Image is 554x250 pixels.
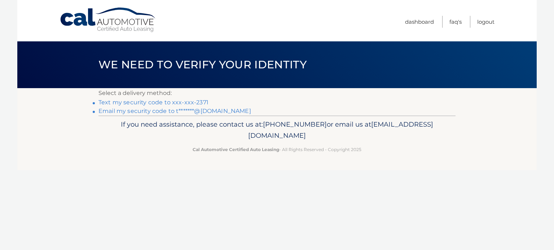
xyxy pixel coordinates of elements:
a: Logout [477,16,494,28]
span: [PHONE_NUMBER] [263,120,327,128]
strong: Cal Automotive Certified Auto Leasing [193,147,279,152]
a: Text my security code to xxx-xxx-2371 [98,99,208,106]
p: - All Rights Reserved - Copyright 2025 [103,146,451,153]
a: Dashboard [405,16,434,28]
p: If you need assistance, please contact us at: or email us at [103,119,451,142]
span: We need to verify your identity [98,58,307,71]
a: Email my security code to t*******@[DOMAIN_NAME] [98,108,251,114]
a: FAQ's [449,16,462,28]
p: Select a delivery method: [98,88,456,98]
a: Cal Automotive [60,7,157,33]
